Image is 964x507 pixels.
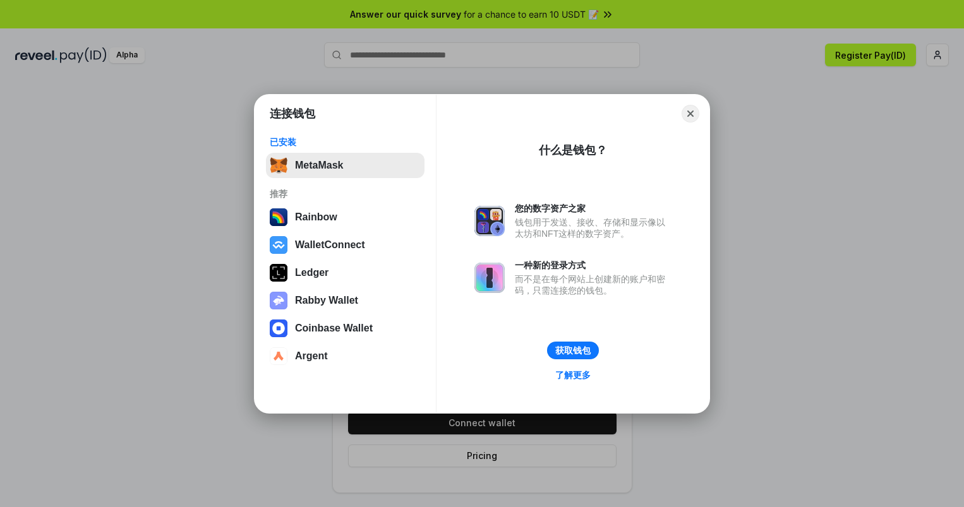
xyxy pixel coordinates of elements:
div: 什么是钱包？ [539,143,607,158]
img: svg+xml,%3Csvg%20width%3D%22120%22%20height%3D%22120%22%20viewBox%3D%220%200%20120%20120%22%20fil... [270,208,287,226]
button: WalletConnect [266,232,425,258]
div: Coinbase Wallet [295,323,373,334]
img: svg+xml,%3Csvg%20xmlns%3D%22http%3A%2F%2Fwww.w3.org%2F2000%2Fsvg%22%20fill%3D%22none%22%20viewBox... [474,206,505,236]
div: 而不是在每个网站上创建新的账户和密码，只需连接您的钱包。 [515,273,672,296]
div: 钱包用于发送、接收、存储和显示像以太坊和NFT这样的数字资产。 [515,217,672,239]
img: svg+xml,%3Csvg%20width%3D%2228%22%20height%3D%2228%22%20viewBox%3D%220%200%2028%2028%22%20fill%3D... [270,236,287,254]
div: 了解更多 [555,369,591,381]
div: WalletConnect [295,239,365,251]
div: 获取钱包 [555,345,591,356]
button: Rabby Wallet [266,288,425,313]
button: Close [682,105,699,122]
img: svg+xml,%3Csvg%20width%3D%2228%22%20height%3D%2228%22%20viewBox%3D%220%200%2028%2028%22%20fill%3D... [270,319,287,337]
div: Ledger [295,267,328,278]
img: svg+xml,%3Csvg%20width%3D%2228%22%20height%3D%2228%22%20viewBox%3D%220%200%2028%2028%22%20fill%3D... [270,347,287,365]
div: 推荐 [270,188,421,200]
img: svg+xml,%3Csvg%20fill%3D%22none%22%20height%3D%2233%22%20viewBox%3D%220%200%2035%2033%22%20width%... [270,157,287,174]
div: 已安装 [270,136,421,148]
a: 了解更多 [548,367,598,383]
img: svg+xml,%3Csvg%20xmlns%3D%22http%3A%2F%2Fwww.w3.org%2F2000%2Fsvg%22%20fill%3D%22none%22%20viewBox... [270,292,287,309]
button: Rainbow [266,205,425,230]
button: MetaMask [266,153,425,178]
div: Rabby Wallet [295,295,358,306]
div: Argent [295,350,328,362]
button: Coinbase Wallet [266,316,425,341]
div: MetaMask [295,160,343,171]
img: svg+xml,%3Csvg%20xmlns%3D%22http%3A%2F%2Fwww.w3.org%2F2000%2Fsvg%22%20fill%3D%22none%22%20viewBox... [474,263,505,293]
button: 获取钱包 [547,342,599,359]
button: Ledger [266,260,425,285]
div: 您的数字资产之家 [515,203,672,214]
div: Rainbow [295,212,337,223]
h1: 连接钱包 [270,106,315,121]
img: svg+xml,%3Csvg%20xmlns%3D%22http%3A%2F%2Fwww.w3.org%2F2000%2Fsvg%22%20width%3D%2228%22%20height%3... [270,264,287,282]
div: 一种新的登录方式 [515,259,672,271]
button: Argent [266,343,425,369]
